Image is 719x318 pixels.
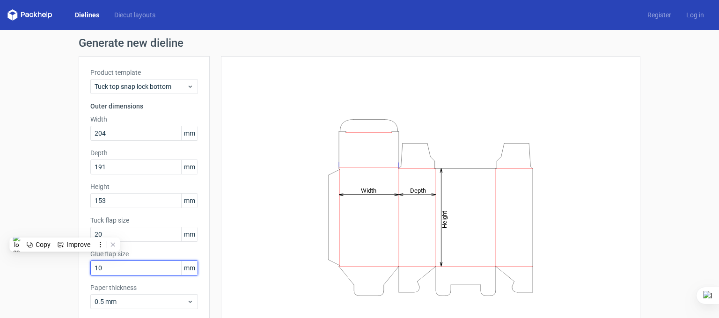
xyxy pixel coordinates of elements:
a: Diecut layouts [107,10,163,20]
label: Height [90,182,198,191]
span: mm [181,194,198,208]
label: Paper thickness [90,283,198,292]
label: Product template [90,68,198,77]
label: Tuck flap size [90,216,198,225]
span: mm [181,227,198,241]
span: mm [181,126,198,140]
label: Depth [90,148,198,158]
tspan: Height [441,210,448,228]
a: Log in [679,10,712,20]
h3: Outer dimensions [90,101,198,111]
span: Tuck top snap lock bottom [95,82,187,91]
h1: Generate new dieline [79,37,640,49]
label: Width [90,115,198,124]
span: mm [181,160,198,174]
a: Register [640,10,679,20]
label: Glue flap size [90,249,198,259]
tspan: Depth [410,187,426,194]
span: 0.5 mm [95,297,187,306]
tspan: Width [361,187,376,194]
span: mm [181,261,198,275]
a: Dielines [67,10,107,20]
